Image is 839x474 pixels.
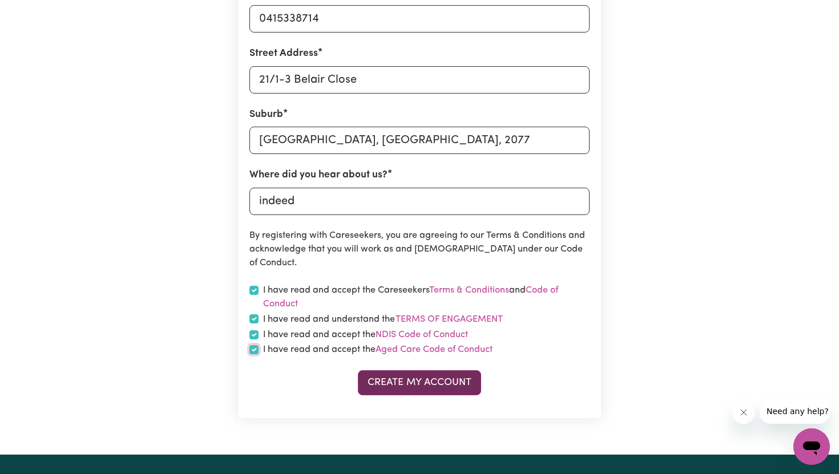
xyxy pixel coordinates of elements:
a: Terms & Conditions [429,286,509,295]
iframe: Close message [732,401,755,424]
iframe: Button to launch messaging window [793,428,830,465]
a: Code of Conduct [263,286,558,309]
button: I have read and understand the [395,312,503,327]
button: Create My Account [358,370,481,395]
label: Suburb [249,107,283,122]
a: Aged Care Code of Conduct [376,345,493,354]
label: I have read and accept the [263,343,493,356]
a: NDIS Code of Conduct [376,330,468,339]
input: e.g. 0412 345 678 [249,5,590,33]
label: Street Address [249,46,318,61]
iframe: Message from company [760,399,830,424]
input: e.g. 221B Victoria St [249,66,590,94]
input: e.g. North Bondi, New South Wales [249,127,590,154]
label: I have read and accept the Careseekers and [263,283,590,311]
p: By registering with Careseekers, you are agreeing to our Terms & Conditions and acknowledge that ... [249,229,590,270]
label: Where did you hear about us? [249,168,388,183]
label: I have read and accept the [263,328,468,342]
label: I have read and understand the [263,312,503,327]
input: e.g. Google, word of mouth etc. [249,188,590,215]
